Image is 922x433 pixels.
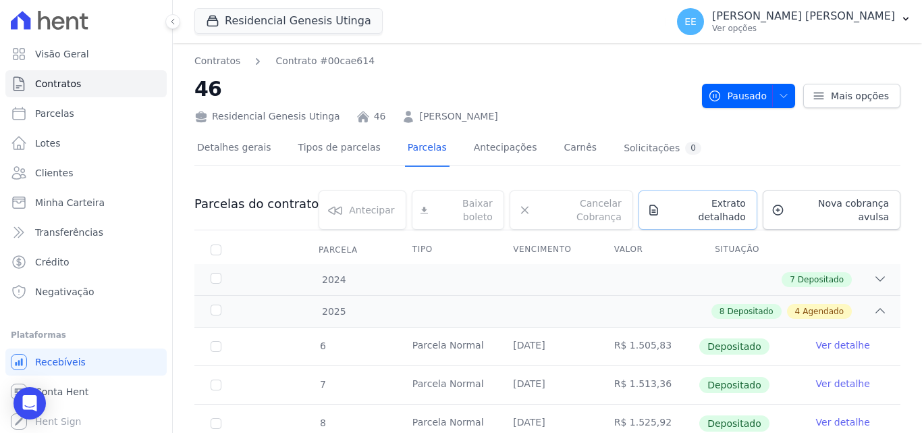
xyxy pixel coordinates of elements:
span: Minha Carteira [35,196,105,209]
div: Parcela [302,236,374,263]
input: Só é possível selecionar pagamentos em aberto [211,418,221,429]
span: Contratos [35,77,81,91]
span: Depositado [798,274,844,286]
a: Lotes [5,130,167,157]
a: Clientes [5,159,167,186]
a: Ver detalhe [816,415,870,429]
p: [PERSON_NAME] [PERSON_NAME] [712,9,895,23]
th: Situação [699,236,799,264]
span: Lotes [35,136,61,150]
a: Minha Carteira [5,189,167,216]
span: 7 [790,274,795,286]
span: 8 [720,305,725,317]
a: Antecipações [471,131,540,167]
a: Contratos [194,54,240,68]
a: Visão Geral [5,41,167,68]
span: Pausado [708,84,767,108]
input: Só é possível selecionar pagamentos em aberto [211,341,221,352]
a: Tipos de parcelas [296,131,383,167]
a: Conta Hent [5,378,167,405]
td: Parcela Normal [396,328,497,365]
span: Transferências [35,226,103,239]
span: 7 [319,379,326,390]
th: Tipo [396,236,497,264]
span: Parcelas [35,107,74,120]
span: Visão Geral [35,47,89,61]
div: Open Intercom Messenger [13,387,46,419]
span: Mais opções [831,89,889,103]
div: Plataformas [11,327,161,343]
input: Só é possível selecionar pagamentos em aberto [211,380,221,390]
span: Depositado [699,415,769,432]
th: Valor [598,236,699,264]
a: Contrato #00cae614 [275,54,375,68]
button: EE [PERSON_NAME] [PERSON_NAME] Ver opções [666,3,922,41]
span: Depositado [727,305,773,317]
span: Negativação [35,285,94,299]
span: 8 [319,417,326,428]
a: Parcelas [5,100,167,127]
a: Parcelas [405,131,450,167]
a: Negativação [5,278,167,305]
a: Ver detalhe [816,377,870,390]
span: Agendado [803,305,844,317]
span: 4 [795,305,801,317]
td: R$ 1.513,36 [598,366,699,404]
a: [PERSON_NAME] [419,109,497,124]
span: EE [684,17,697,26]
td: [DATE] [497,366,597,404]
a: Extrato detalhado [639,190,757,230]
nav: Breadcrumb [194,54,375,68]
td: R$ 1.505,83 [598,328,699,365]
a: Detalhes gerais [194,131,274,167]
span: 6 [319,340,326,351]
span: Depositado [699,338,769,355]
nav: Breadcrumb [194,54,691,68]
h3: Parcelas do contrato [194,196,319,212]
a: Ver detalhe [816,338,870,352]
a: Transferências [5,219,167,246]
span: Conta Hent [35,385,88,399]
td: [DATE] [497,328,597,365]
a: Solicitações0 [621,131,704,167]
span: Recebíveis [35,355,86,369]
a: Contratos [5,70,167,97]
th: Vencimento [497,236,597,264]
h2: 46 [194,74,691,104]
a: Crédito [5,249,167,276]
span: Nova cobrança avulsa [790,197,889,224]
button: Pausado [702,84,795,108]
td: Parcela Normal [396,366,497,404]
span: Depositado [699,377,769,393]
button: Residencial Genesis Utinga [194,8,383,34]
a: Carnês [561,131,599,167]
div: 0 [685,142,701,155]
span: Crédito [35,255,70,269]
a: Recebíveis [5,349,167,376]
a: Mais opções [803,84,900,108]
p: Ver opções [712,23,895,34]
span: Extrato detalhado [666,197,746,224]
div: Solicitações [624,142,701,155]
div: Residencial Genesis Utinga [194,109,340,124]
a: 46 [374,109,386,124]
a: Nova cobrança avulsa [763,190,900,230]
span: Clientes [35,166,73,180]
